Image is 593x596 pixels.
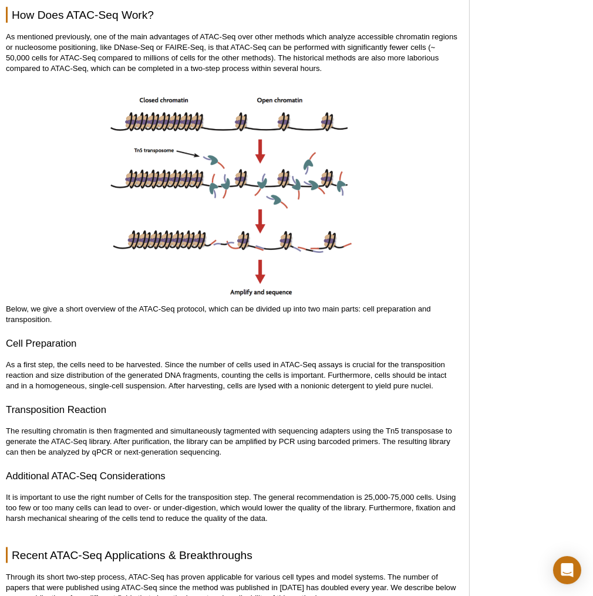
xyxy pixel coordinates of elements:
[6,492,457,524] p: It is important to use the right number of Cells for the transposition step. The general recommen...
[553,556,581,584] div: Open Intercom Messenger
[6,337,457,351] h3: Cell Preparation
[6,32,457,74] p: As mentioned previously, one of the main advantages of ATAC-Seq over other methods which analyze ...
[6,469,457,483] h3: Additional ATAC-Seq Considerations
[6,403,457,417] h3: Transposition Reaction
[107,86,356,302] img: ATAC-Seq image
[6,7,457,23] h2: How Does ATAC-Seq Work?
[6,547,457,563] h2: Recent ATAC-Seq Applications & Breakthroughs
[6,360,457,391] p: As a first step, the cells need to be harvested. Since the number of cells used in ATAC-Seq assay...
[6,426,457,458] p: The resulting chromatin is then fragmented and simultaneously tagmented with sequencing adapters ...
[6,304,457,325] p: Below, we give a short overview of the ATAC-Seq protocol, which can be divided up into two main p...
